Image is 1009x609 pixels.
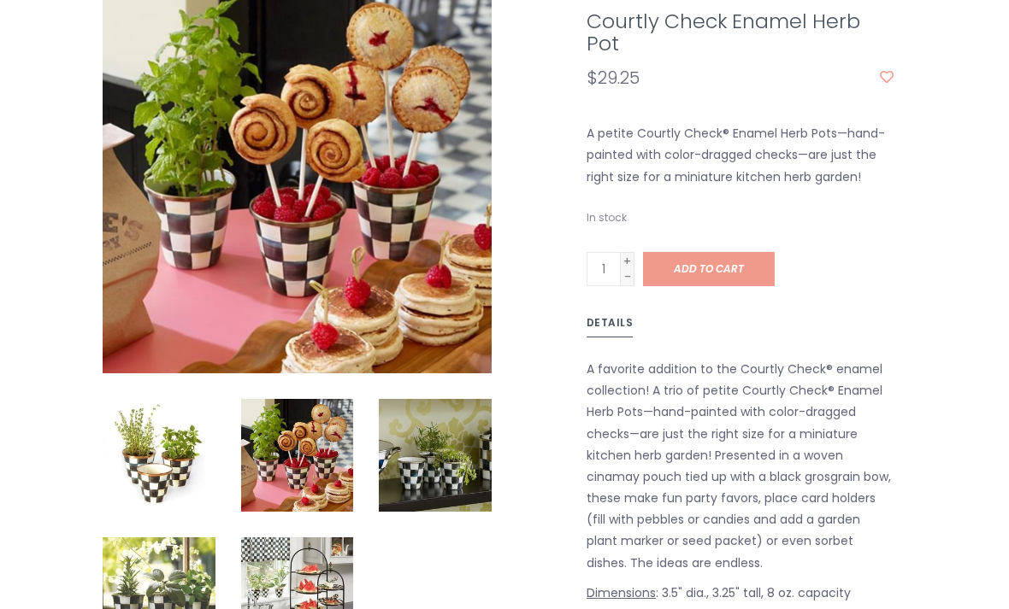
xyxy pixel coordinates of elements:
[621,253,634,268] a: +
[587,583,894,604] p: : 3.5" dia., 3.25" tall, 8 oz. capacity
[587,210,627,225] span: In stock
[587,584,656,601] u: Dimensions
[621,268,634,284] a: -
[643,252,775,286] a: Add to cart
[587,66,640,90] span: $29.25
[574,123,906,188] div: A petite Courtly Check® Enamel Herb Pots—hand-painted with color-dragged checks—are just the righ...
[674,261,744,276] span: Add to cart
[587,10,894,55] h1: Courtly Check Enamel Herb Pot
[241,399,354,512] img: MacKenzie-Childs Courtly Check Enamel Herb Pot
[587,313,634,337] a: Details
[379,399,492,512] img: MacKenzie-Childs Courtly Check Enamel Herb Pot
[880,69,894,86] a: Add to wishlist
[103,399,215,512] img: MacKenzie-Childs Courtly Check Enamel Herb Pot
[587,359,894,574] p: A favorite addition to the Courtly Check® enamel collection! A trio of petite Courtly Check® Enam...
